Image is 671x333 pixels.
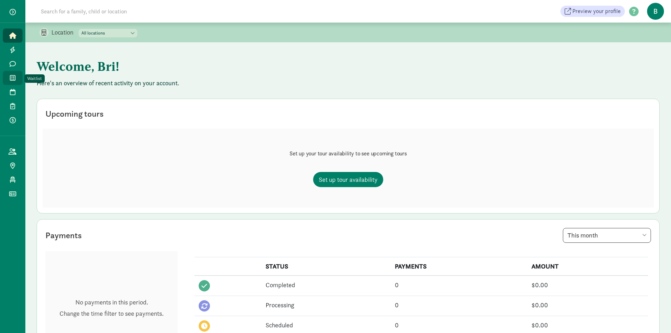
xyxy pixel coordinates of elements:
[60,298,163,307] p: No payments in this period.
[313,172,383,187] a: Set up tour availability
[27,75,42,82] div: Waitlist
[37,4,234,18] input: Search for a family, child or location
[60,309,163,318] p: Change the time filter to see payments.
[560,6,625,17] a: Preview your profile
[266,280,386,290] div: Completed
[532,280,644,290] div: $0.00
[51,28,79,37] p: Location
[45,107,104,120] div: Upcoming tours
[37,54,385,79] h1: Welcome, Bri!
[391,257,527,276] th: PAYMENTS
[37,79,660,87] p: Here's an overview of recent activity on your account.
[395,300,523,310] div: 0
[527,257,648,276] th: AMOUNT
[636,299,671,333] iframe: Chat Widget
[319,175,378,184] span: Set up tour availability
[395,280,523,290] div: 0
[45,229,82,242] div: Payments
[647,3,664,20] span: B
[266,320,386,330] div: Scheduled
[290,149,407,158] p: Set up your tour availability to see upcoming tours
[266,300,386,310] div: Processing
[572,7,621,16] span: Preview your profile
[261,257,391,276] th: STATUS
[532,300,644,310] div: $0.00
[395,320,523,330] div: 0
[532,320,644,330] div: $0.00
